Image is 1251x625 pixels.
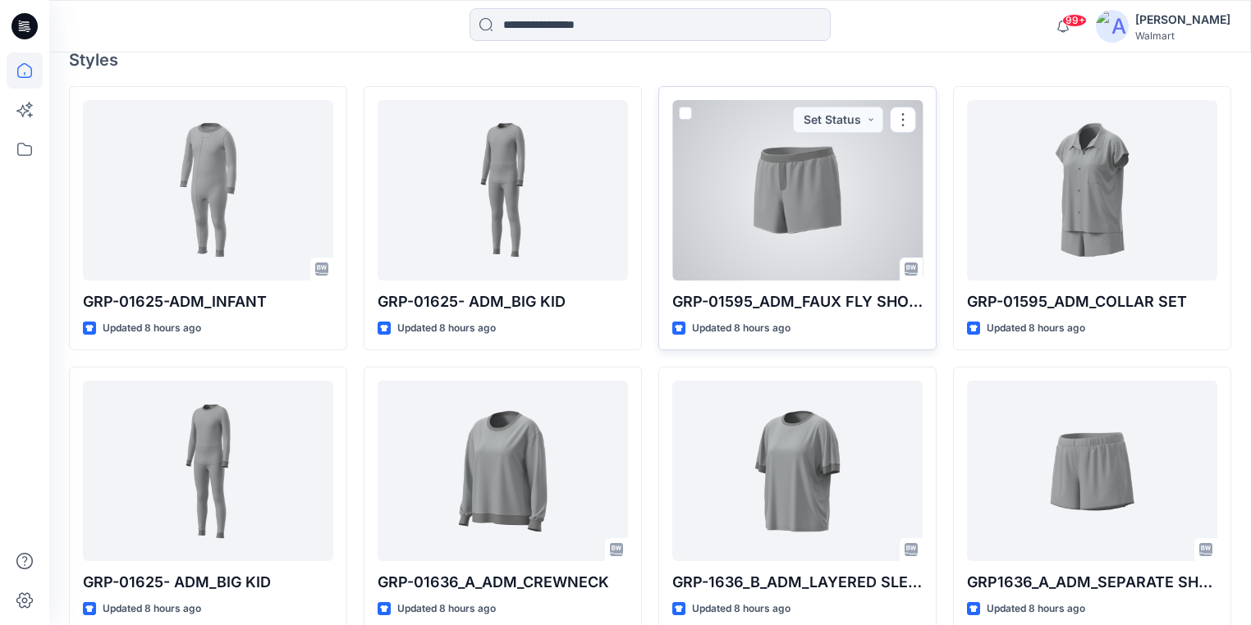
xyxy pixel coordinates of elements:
p: GRP-01625- ADM_BIG KID [83,571,333,594]
a: GRP-01625- ADM_BIG KID [378,100,628,281]
p: Updated 8 hours ago [692,320,790,337]
span: 99+ [1062,14,1087,27]
a: GRP1636_A_ADM_SEPARATE SHORT [967,381,1217,561]
p: Updated 8 hours ago [397,600,496,618]
p: GRP-01595_ADM_FAUX FLY SHORT [672,290,923,313]
p: GRP-01636_A_ADM_CREWNECK [378,571,628,594]
p: Updated 8 hours ago [987,600,1085,618]
p: GRP-1636_B_ADM_LAYERED SLEEVE BOXY TEE [672,571,923,594]
a: GRP-1636_B_ADM_LAYERED SLEEVE BOXY TEE [672,381,923,561]
p: GRP-01625-ADM_INFANT [83,290,333,313]
a: GRP-01595_ADM_COLLAR SET [967,100,1217,281]
p: GRP1636_A_ADM_SEPARATE SHORT [967,571,1217,594]
p: Updated 8 hours ago [103,600,201,618]
div: Walmart [1135,30,1230,42]
img: avatar [1096,10,1129,43]
p: GRP-01595_ADM_COLLAR SET [967,290,1217,313]
p: Updated 8 hours ago [987,320,1085,337]
a: GRP-01636_A_ADM_CREWNECK [378,381,628,561]
p: GRP-01625- ADM_BIG KID [378,290,628,313]
p: Updated 8 hours ago [397,320,496,337]
a: GRP-01625- ADM_BIG KID [83,381,333,561]
a: GRP-01595_ADM_FAUX FLY SHORT [672,100,923,281]
p: Updated 8 hours ago [692,600,790,618]
h4: Styles [69,50,1231,70]
p: Updated 8 hours ago [103,320,201,337]
div: [PERSON_NAME] [1135,10,1230,30]
a: GRP-01625-ADM_INFANT [83,100,333,281]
